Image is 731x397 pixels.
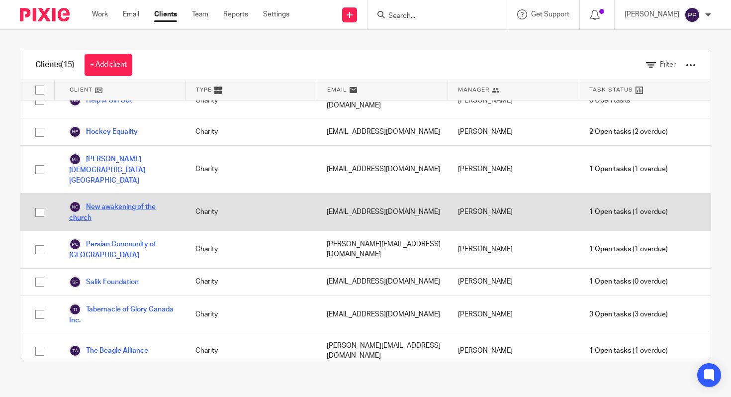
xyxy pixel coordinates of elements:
[154,9,177,19] a: Clients
[69,153,176,186] a: [PERSON_NAME][DEMOGRAPHIC_DATA] [GEOGRAPHIC_DATA]
[35,60,75,70] h1: Clients
[20,8,70,21] img: Pixie
[196,86,212,94] span: Type
[684,7,700,23] img: svg%3E
[69,303,81,315] img: svg%3E
[69,153,81,165] img: svg%3E
[69,126,138,138] a: Hockey Equality
[61,61,75,69] span: (15)
[192,9,208,19] a: Team
[589,96,630,105] span: 0 Open tasks
[317,83,448,118] div: [PERSON_NAME][EMAIL_ADDRESS][DOMAIN_NAME]
[448,296,579,333] div: [PERSON_NAME]
[317,269,448,296] div: [EMAIL_ADDRESS][DOMAIN_NAME]
[223,9,248,19] a: Reports
[185,296,317,333] div: Charity
[69,276,139,288] a: Salik Foundation
[69,345,148,357] a: The Beagle Alliance
[185,118,317,145] div: Charity
[30,81,49,99] input: Select all
[448,118,579,145] div: [PERSON_NAME]
[589,207,631,217] span: 1 Open tasks
[589,346,668,356] span: (1 overdue)
[69,95,132,106] a: Help A Girl Out
[69,201,176,223] a: New awakening of the church
[589,244,631,254] span: 1 Open tasks
[69,201,81,213] img: svg%3E
[660,61,676,68] span: Filter
[69,303,176,325] a: Tabernacle of Glory Canada Inc.
[263,9,289,19] a: Settings
[185,146,317,193] div: Charity
[185,231,317,268] div: Charity
[448,333,579,369] div: [PERSON_NAME]
[69,345,81,357] img: svg%3E
[589,346,631,356] span: 1 Open tasks
[589,309,668,319] span: (3 overdue)
[589,207,668,217] span: (1 overdue)
[448,146,579,193] div: [PERSON_NAME]
[185,194,317,230] div: Charity
[589,277,631,287] span: 1 Open tasks
[589,127,631,137] span: 2 Open tasks
[589,86,633,94] span: Task Status
[69,276,81,288] img: svg%3E
[589,277,668,287] span: (0 overdue)
[589,164,668,174] span: (1 overdue)
[317,194,448,230] div: [EMAIL_ADDRESS][DOMAIN_NAME]
[387,12,477,21] input: Search
[625,9,679,19] p: [PERSON_NAME]
[327,86,347,94] span: Email
[317,231,448,268] div: [PERSON_NAME][EMAIL_ADDRESS][DOMAIN_NAME]
[448,83,579,118] div: [PERSON_NAME]
[589,244,668,254] span: (1 overdue)
[85,54,132,76] a: + Add client
[69,95,81,106] img: svg%3E
[317,333,448,369] div: [PERSON_NAME][EMAIL_ADDRESS][DOMAIN_NAME]
[448,269,579,296] div: [PERSON_NAME]
[92,9,108,19] a: Work
[589,127,668,137] span: (2 overdue)
[317,146,448,193] div: [EMAIL_ADDRESS][DOMAIN_NAME]
[69,238,176,260] a: Persian Community of [GEOGRAPHIC_DATA]
[317,296,448,333] div: [EMAIL_ADDRESS][DOMAIN_NAME]
[69,126,81,138] img: svg%3E
[589,309,631,319] span: 3 Open tasks
[448,231,579,268] div: [PERSON_NAME]
[185,333,317,369] div: Charity
[589,164,631,174] span: 1 Open tasks
[531,11,569,18] span: Get Support
[448,194,579,230] div: [PERSON_NAME]
[317,118,448,145] div: [EMAIL_ADDRESS][DOMAIN_NAME]
[185,83,317,118] div: Charity
[458,86,489,94] span: Manager
[123,9,139,19] a: Email
[69,238,81,250] img: svg%3E
[70,86,92,94] span: Client
[185,269,317,296] div: Charity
